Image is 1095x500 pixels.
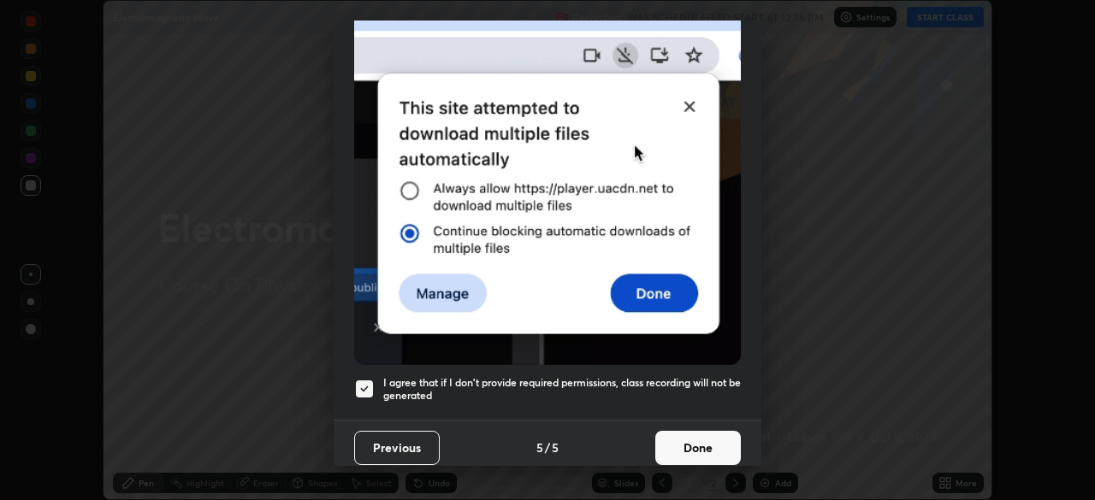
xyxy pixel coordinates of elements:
button: Previous [354,431,440,465]
h4: 5 [552,438,559,456]
h4: / [545,438,550,456]
h5: I agree that if I don't provide required permissions, class recording will not be generated [383,376,741,403]
h4: 5 [536,438,543,456]
button: Done [655,431,741,465]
